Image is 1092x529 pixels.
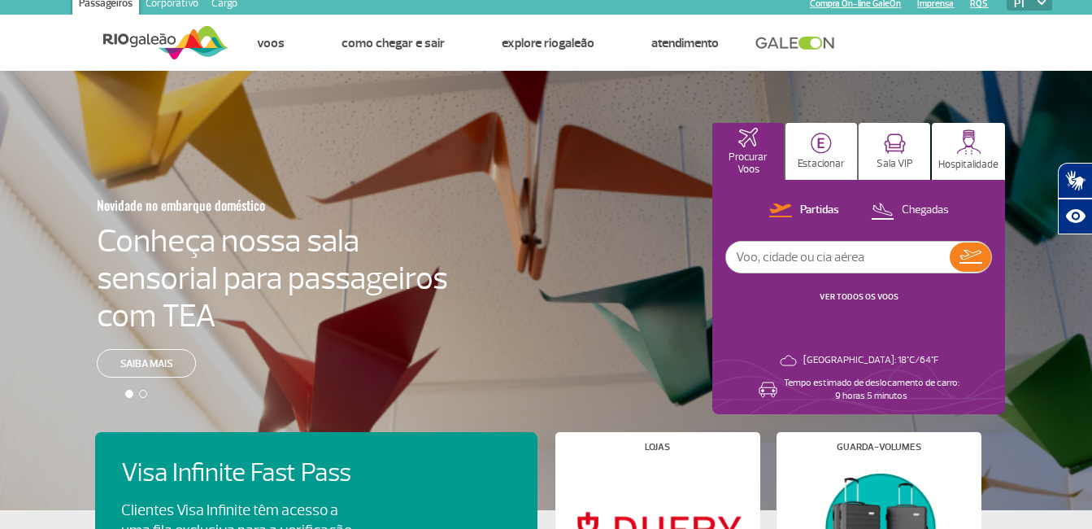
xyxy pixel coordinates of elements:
[720,151,776,176] p: Procurar Voos
[798,158,845,170] p: Estacionar
[811,133,832,154] img: carParkingHome.svg
[932,123,1005,180] button: Hospitalidade
[938,159,998,171] p: Hospitalidade
[877,158,913,170] p: Sala VIP
[884,133,906,154] img: vipRoom.svg
[859,123,930,180] button: Sala VIP
[121,458,380,488] h4: Visa Infinite Fast Pass
[764,200,844,221] button: Partidas
[97,188,368,222] h3: Novidade no embarque doméstico
[342,35,445,51] a: Como chegar e sair
[803,354,938,367] p: [GEOGRAPHIC_DATA]: 18°C/64°F
[785,123,857,180] button: Estacionar
[1058,163,1092,199] button: Abrir tradutor de língua de sinais.
[726,242,950,273] input: Voo, cidade ou cia aérea
[866,200,954,221] button: Chegadas
[97,222,448,334] h4: Conheça nossa sala sensorial para passageiros com TEA
[651,35,719,51] a: Atendimento
[97,349,196,378] a: Saiba mais
[800,203,839,218] p: Partidas
[645,443,670,452] h4: Lojas
[815,291,903,304] button: VER TODOS OS VOOS
[956,129,981,155] img: hospitality.svg
[820,291,898,302] a: VER TODOS OS VOOS
[902,203,949,218] p: Chegadas
[1058,163,1092,234] div: Plugin de acessibilidade da Hand Talk.
[784,377,959,403] p: Tempo estimado de deslocamento de carro: 9 horas 5 minutos
[257,35,285,51] a: Voos
[1058,199,1092,234] button: Abrir recursos assistivos.
[837,443,921,452] h4: Guarda-volumes
[712,123,784,180] button: Procurar Voos
[738,128,758,147] img: airplaneHomeActive.svg
[502,35,594,51] a: Explore RIOgaleão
